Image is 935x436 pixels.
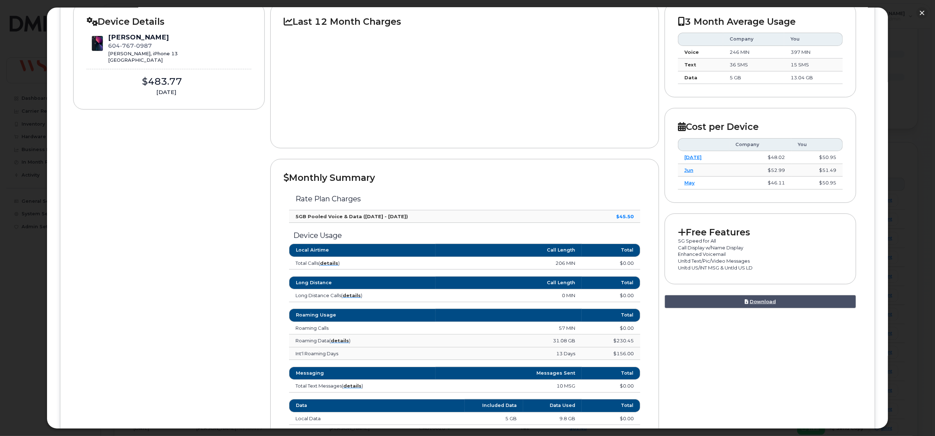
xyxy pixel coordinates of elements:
h2: Free Features [678,227,843,238]
td: 13 Days [436,347,582,360]
td: Roaming Calls [289,322,435,335]
h3: Device Usage [289,231,640,239]
th: Total [582,244,640,257]
a: details [320,260,338,266]
p: Unltd Text/Pic/Video Messages [678,258,843,264]
td: 10 MSG [436,380,582,393]
h2: Monthly Summary [284,172,646,183]
td: Long Distance Calls [289,289,435,302]
th: Data [289,399,465,412]
th: Roaming Usage [289,309,435,322]
td: $0.00 [582,289,640,302]
td: 31.08 GB [436,334,582,347]
td: Total Text Messages [289,380,435,393]
td: 0 MIN [436,289,582,302]
td: Int'l Roaming Days [289,347,435,360]
p: Unltd US/INT MSG & Untld US LD [678,264,843,271]
th: Total [582,309,640,322]
span: ( ) [341,292,362,298]
td: Local Data [289,412,465,425]
td: 9.8 GB [523,412,582,425]
td: Total Calls [289,257,435,270]
td: $230.45 [582,334,640,347]
span: ( ) [329,338,350,343]
strong: 5GB Pooled Voice & Data ([DATE] - [DATE]) [296,214,408,219]
td: 206 MIN [436,257,582,270]
strong: $45.50 [616,214,634,219]
th: Data Used [523,399,582,412]
td: $0.00 [582,322,640,335]
a: Download [665,295,856,308]
th: Messages Sent [436,367,582,380]
td: $156.00 [582,347,640,360]
h3: Rate Plan Charges [296,195,634,203]
a: May [684,180,695,186]
td: Roaming Data [289,334,435,347]
td: $46.11 [729,177,791,189]
th: Included Data [465,399,523,412]
span: ( ) [318,260,340,266]
th: Total [582,399,640,412]
a: details [331,338,349,343]
td: 57 MIN [436,322,582,335]
td: $0.00 [582,412,640,425]
th: Local Airtime [289,244,435,257]
a: details [343,383,362,389]
th: Long Distance [289,276,435,289]
th: Messaging [289,367,435,380]
th: Total [582,276,640,289]
th: Call Length [436,276,582,289]
p: Enhanced Voicemail [678,251,843,258]
th: Total [582,367,640,380]
td: 5 GB [465,412,523,425]
td: $50.95 [791,177,843,189]
p: 5G Speed for All [678,238,843,244]
span: ( ) [342,383,363,389]
th: Call Length [436,244,582,257]
td: $0.00 [582,257,640,270]
p: Call Display w/Name Display [678,244,843,251]
td: $0.00 [582,380,640,393]
a: details [343,292,361,298]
